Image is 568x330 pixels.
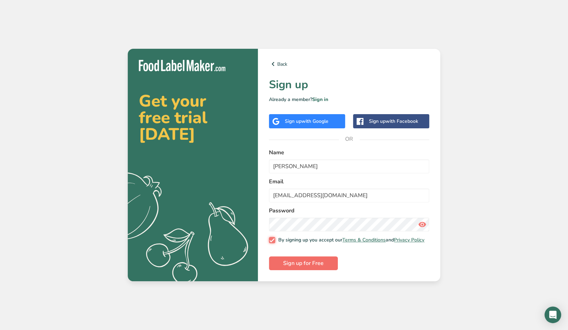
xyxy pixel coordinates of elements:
span: By signing up you accept our and [275,237,425,243]
label: Email [269,177,429,186]
span: OR [339,129,360,149]
input: email@example.com [269,189,429,202]
a: Terms & Conditions [342,237,386,243]
a: Privacy Policy [394,237,424,243]
p: Already a member? [269,96,429,103]
label: Password [269,207,429,215]
img: Food Label Maker [139,60,225,71]
h2: Get your free trial [DATE] [139,93,247,143]
span: Sign up for Free [283,259,324,267]
button: Sign up for Free [269,256,338,270]
div: Open Intercom Messenger [544,306,561,323]
label: Name [269,148,429,157]
h1: Sign up [269,76,429,93]
span: with Facebook [386,118,418,125]
a: Sign in [312,96,328,103]
a: Back [269,60,429,68]
div: Sign up [369,118,418,125]
input: John Doe [269,159,429,173]
span: with Google [301,118,328,125]
div: Sign up [285,118,328,125]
